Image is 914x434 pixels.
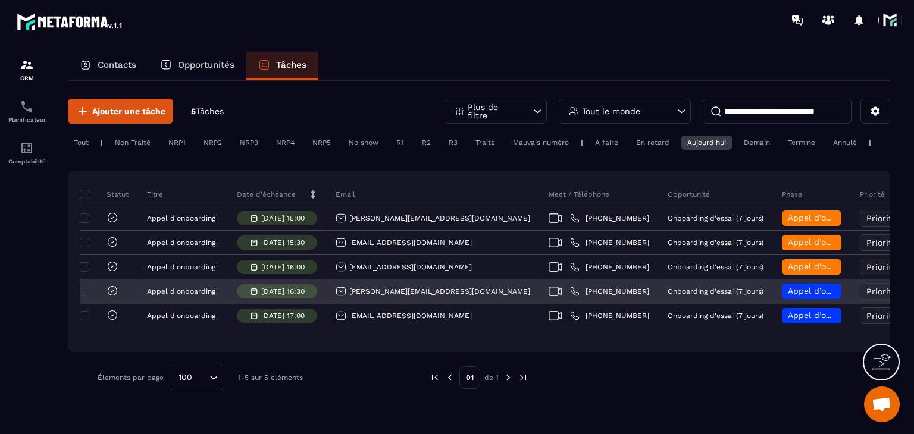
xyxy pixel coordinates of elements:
p: Priorité [860,190,885,199]
a: Ouvrir le chat [864,386,900,422]
img: scheduler [20,99,34,114]
a: [PHONE_NUMBER] [570,262,649,272]
div: NRP5 [306,136,337,150]
div: No show [343,136,384,150]
p: 1-5 sur 5 éléments [238,373,303,382]
div: Annulé [827,136,863,150]
a: formationformationCRM [3,49,51,90]
div: R3 [443,136,464,150]
p: | [869,139,871,147]
button: Ajouter une tâche [68,99,173,124]
img: prev [445,372,455,383]
div: Terminé [782,136,821,150]
p: Appel d'onboarding [147,312,215,320]
span: | [565,263,567,272]
p: Statut [83,190,129,199]
a: Opportunités [148,52,246,80]
span: Priorité [866,311,897,320]
a: Contacts [68,52,148,80]
div: R1 [390,136,410,150]
p: Appel d'onboarding [147,263,215,271]
p: Onboarding d'essai (7 jours) [668,287,763,295]
div: Aujourd'hui [681,136,732,150]
p: Tout le monde [582,107,640,115]
p: [DATE] 15:30 [261,238,305,247]
a: [PHONE_NUMBER] [570,238,649,247]
p: Date d’échéance [237,190,296,199]
p: Opportunité [668,190,710,199]
p: [DATE] 16:30 [261,287,305,295]
p: Onboarding d'essai (7 jours) [668,263,763,271]
p: Opportunités [178,59,234,70]
img: logo [17,11,124,32]
p: Phase [782,190,802,199]
img: next [503,372,514,383]
div: R2 [416,136,437,150]
p: Email [336,190,355,199]
span: Appel d’onboarding terminée [788,213,907,222]
a: [PHONE_NUMBER] [570,287,649,296]
img: accountant [20,141,34,155]
a: accountantaccountantComptabilité [3,132,51,174]
div: NRP1 [162,136,192,150]
p: Plus de filtre [468,103,520,119]
p: | [101,139,103,147]
p: 5 [191,106,224,117]
span: | [565,238,567,247]
input: Search for option [196,371,206,384]
a: [PHONE_NUMBER] [570,311,649,320]
span: Tâches [196,106,224,116]
span: Appel d’onboarding planifié [788,310,900,320]
p: Contacts [98,59,136,70]
p: Planificateur [3,117,51,123]
span: | [565,214,567,223]
p: Meet / Téléphone [549,190,609,199]
div: NRP3 [234,136,264,150]
div: Demain [738,136,776,150]
span: Priorité [866,213,897,223]
span: Appel d’onboarding terminée [788,262,907,271]
div: En retard [630,136,675,150]
span: Priorité [866,262,897,272]
p: CRM [3,75,51,81]
p: | [581,139,583,147]
p: Appel d'onboarding [147,238,215,247]
div: Traité [469,136,501,150]
p: Appel d'onboarding [147,287,215,295]
img: formation [20,58,34,72]
p: Comptabilité [3,158,51,165]
div: Mauvais numéro [507,136,575,150]
p: [DATE] 17:00 [261,312,305,320]
span: Appel d’onboarding planifié [788,286,900,295]
p: Appel d'onboarding [147,214,215,222]
span: 100 [174,371,196,384]
div: Tout [68,136,95,150]
p: Tâches [276,59,306,70]
p: de 1 [484,373,499,382]
a: schedulerschedulerPlanificateur [3,90,51,132]
div: NRP4 [270,136,301,150]
p: Titre [147,190,163,199]
span: | [565,312,567,320]
div: À faire [589,136,624,150]
p: [DATE] 16:00 [261,263,305,271]
a: Tâches [246,52,318,80]
p: Onboarding d'essai (7 jours) [668,214,763,222]
img: next [518,372,528,383]
p: Onboarding d'essai (7 jours) [668,238,763,247]
span: | [565,287,567,296]
p: 01 [459,366,480,389]
div: Search for option [170,364,223,391]
p: [DATE] 15:00 [261,214,305,222]
span: Appel d’onboarding terminée [788,237,907,247]
p: Éléments par page [98,373,164,382]
div: Non Traité [109,136,156,150]
span: Priorité [866,238,897,247]
span: Ajouter une tâche [92,105,165,117]
span: Priorité [866,287,897,296]
div: NRP2 [198,136,228,150]
a: [PHONE_NUMBER] [570,213,649,223]
p: Onboarding d'essai (7 jours) [668,312,763,320]
img: prev [430,372,440,383]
